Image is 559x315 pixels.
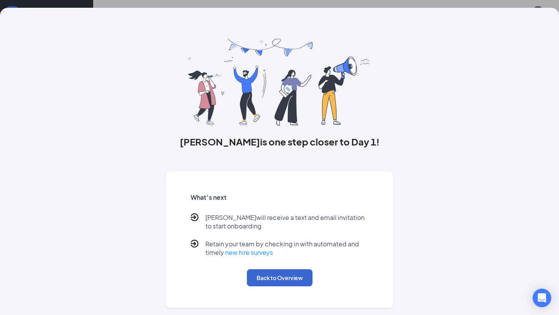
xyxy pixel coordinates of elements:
p: Retain your team by checking in with automated and timely [205,240,369,257]
h5: What’s next [191,193,369,202]
a: new hire surveys [225,248,273,256]
button: Back to Overview [247,269,312,286]
div: Open Intercom Messenger [533,289,551,307]
p: [PERSON_NAME] will receive a text and email invitation to start onboarding [205,213,369,230]
h3: [PERSON_NAME] is one step closer to Day 1! [166,135,394,148]
img: you are all set [188,39,370,126]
